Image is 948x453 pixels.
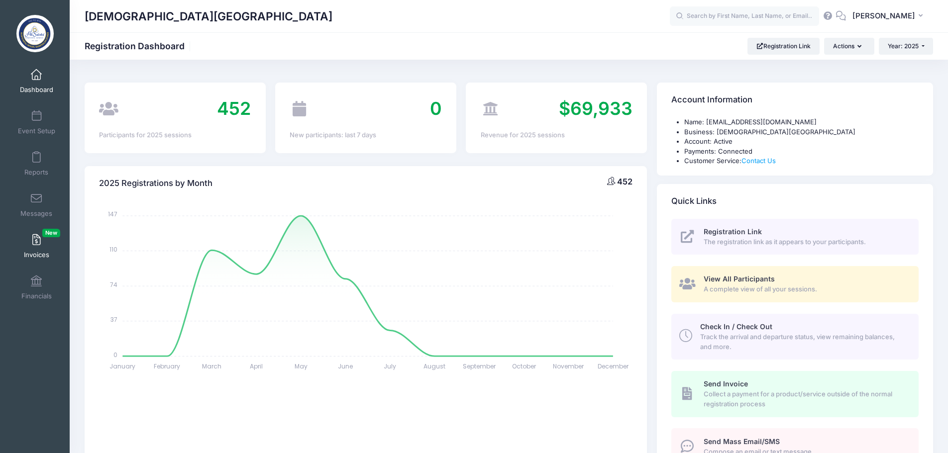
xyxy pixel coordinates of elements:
span: Track the arrival and departure status, view remaining balances, and more. [700,332,907,352]
tspan: December [598,362,629,370]
span: $69,933 [559,97,632,119]
input: Search by First Name, Last Name, or Email... [670,6,819,26]
tspan: 110 [110,245,118,254]
a: Contact Us [741,157,776,165]
a: Send Invoice Collect a payment for a product/service outside of the normal registration process [671,371,919,417]
tspan: 147 [108,210,118,218]
div: Participants for 2025 sessions [99,130,251,140]
button: Year: 2025 [879,38,933,55]
tspan: January [110,362,136,370]
li: Account: Active [684,137,919,147]
span: 0 [430,97,442,119]
span: Messages [20,209,52,218]
tspan: May [295,362,308,370]
a: Registration Link The registration link as it appears to your participants. [671,219,919,255]
div: New participants: last 7 days [290,130,441,140]
h1: Registration Dashboard [85,41,193,51]
li: Customer Service: [684,156,919,166]
a: Event Setup [13,105,60,140]
tspan: 74 [110,280,118,288]
span: New [42,229,60,237]
h4: 2025 Registrations by Month [99,169,212,197]
tspan: September [463,362,496,370]
li: Payments: Connected [684,147,919,157]
a: Registration Link [747,38,820,55]
tspan: April [250,362,263,370]
tspan: August [424,362,446,370]
a: Dashboard [13,64,60,98]
span: Event Setup [18,127,55,135]
span: Send Mass Email/SMS [704,437,780,446]
li: Name: [EMAIL_ADDRESS][DOMAIN_NAME] [684,117,919,127]
tspan: November [553,362,584,370]
span: Collect a payment for a product/service outside of the normal registration process [704,389,907,409]
span: Dashboard [20,86,53,94]
div: Revenue for 2025 sessions [481,130,632,140]
span: View All Participants [704,274,775,283]
tspan: March [202,362,221,370]
h1: [DEMOGRAPHIC_DATA][GEOGRAPHIC_DATA] [85,5,332,28]
tspan: June [338,362,353,370]
span: Reports [24,168,48,177]
tspan: February [154,362,181,370]
span: A complete view of all your sessions. [704,284,907,294]
a: Messages [13,187,60,222]
img: All Saints' Episcopal School [16,15,54,52]
button: [PERSON_NAME] [846,5,933,28]
span: Invoices [24,251,49,259]
span: Send Invoice [704,379,748,388]
span: [PERSON_NAME] [852,10,915,21]
a: Financials [13,270,60,305]
a: Check In / Check Out Track the arrival and departure status, view remaining balances, and more. [671,314,919,360]
tspan: 37 [111,315,118,324]
h4: Quick Links [671,187,717,215]
span: 452 [617,177,632,186]
span: Financials [21,292,52,300]
tspan: July [384,362,397,370]
a: InvoicesNew [13,229,60,264]
span: Registration Link [704,227,762,236]
span: Year: 2025 [888,42,919,50]
h4: Account Information [671,86,752,114]
span: The registration link as it appears to your participants. [704,237,907,247]
span: 452 [217,97,251,119]
tspan: 0 [114,350,118,359]
span: Check In / Check Out [700,322,772,331]
li: Business: [DEMOGRAPHIC_DATA][GEOGRAPHIC_DATA] [684,127,919,137]
a: View All Participants A complete view of all your sessions. [671,266,919,302]
button: Actions [824,38,874,55]
a: Reports [13,146,60,181]
tspan: October [512,362,536,370]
